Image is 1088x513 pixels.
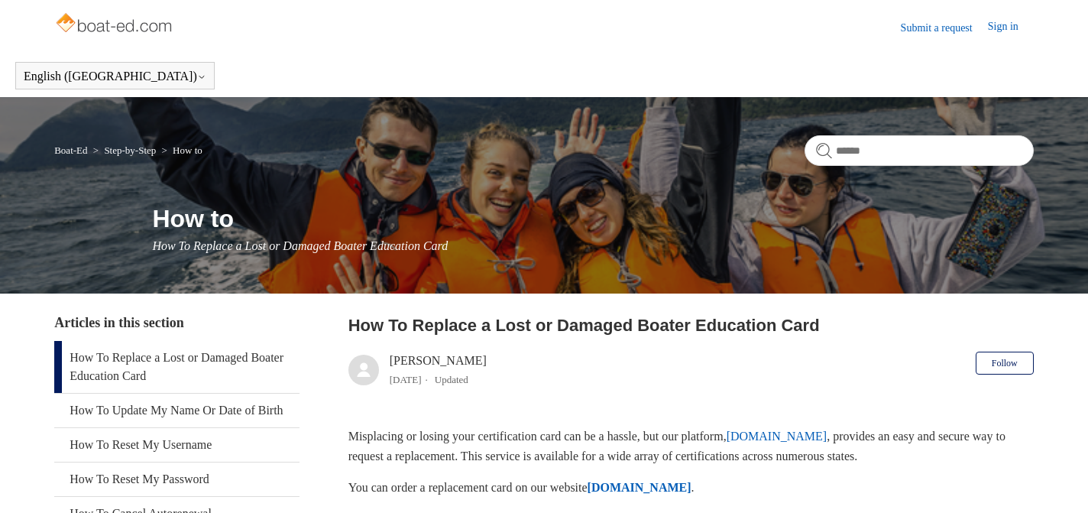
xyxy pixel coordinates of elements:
[104,144,156,156] a: Step-by-Step
[691,481,695,494] span: .
[435,374,468,385] li: Updated
[348,313,1034,338] h2: How To Replace a Lost or Damaged Boater Education Card
[159,144,202,156] li: How to
[348,481,588,494] span: You can order a replacement card on our website
[901,20,988,36] a: Submit a request
[152,200,1033,237] h1: How to
[54,463,299,496] a: How To Reset My Password
[805,135,1034,166] input: Search
[152,239,448,252] span: How To Replace a Lost or Damaged Boater Education Card
[390,352,487,388] div: [PERSON_NAME]
[390,374,422,385] time: 04/08/2025, 12:48
[173,144,202,156] a: How to
[90,144,159,156] li: Step-by-Step
[727,430,827,443] a: [DOMAIN_NAME]
[588,481,691,494] a: [DOMAIN_NAME]
[988,18,1034,37] a: Sign in
[54,315,183,330] span: Articles in this section
[54,428,299,462] a: How To Reset My Username
[54,341,299,393] a: How To Replace a Lost or Damaged Boater Education Card
[989,462,1077,502] div: Chat Support
[54,394,299,427] a: How To Update My Name Or Date of Birth
[54,144,90,156] li: Boat-Ed
[54,144,87,156] a: Boat-Ed
[976,352,1034,375] button: Follow Article
[24,70,206,83] button: English ([GEOGRAPHIC_DATA])
[54,9,176,40] img: Boat-Ed Help Center home page
[348,427,1034,466] p: Misplacing or losing your certification card can be a hassle, but our platform, , provides an eas...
